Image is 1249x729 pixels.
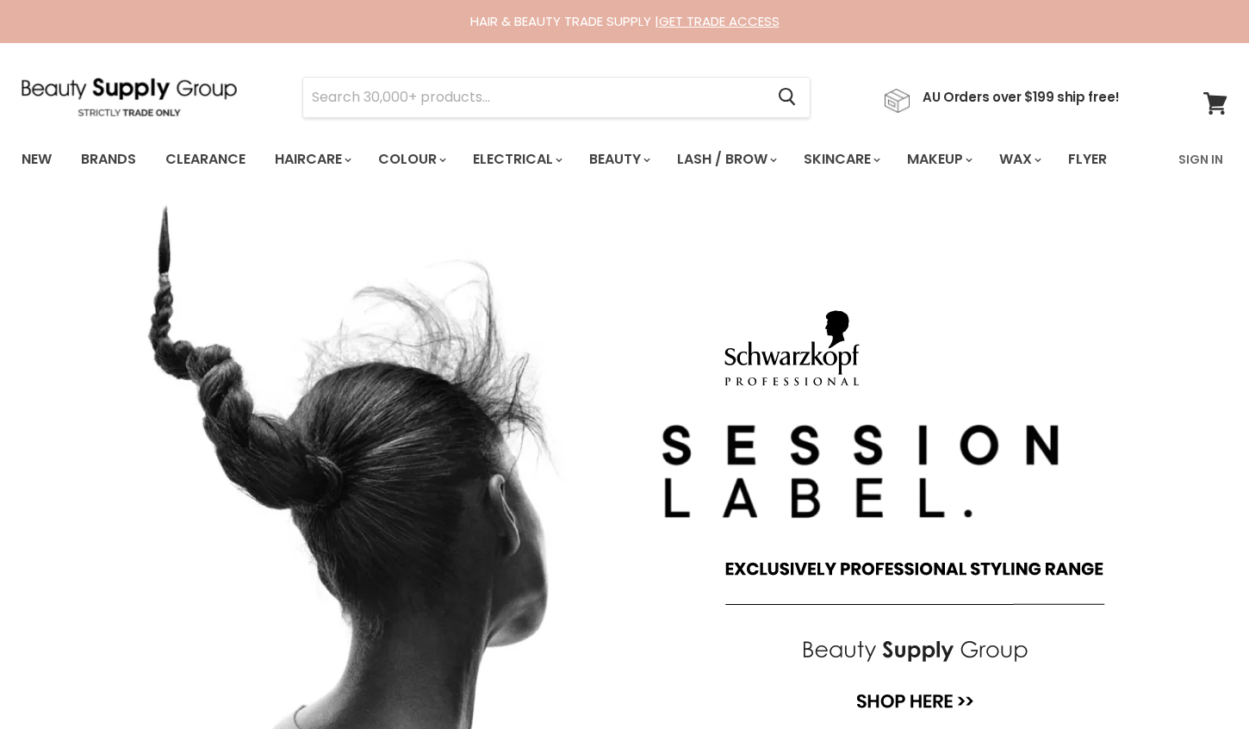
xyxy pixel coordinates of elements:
a: Lash / Brow [664,141,787,178]
input: Search [303,78,764,117]
a: Clearance [152,141,258,178]
a: Haircare [262,141,362,178]
iframe: Gorgias live chat messenger [1163,648,1232,712]
button: Search [764,78,810,117]
a: Beauty [576,141,661,178]
a: Wax [986,141,1052,178]
a: Colour [365,141,457,178]
a: Brands [68,141,149,178]
a: Sign In [1168,141,1233,178]
a: New [9,141,65,178]
a: GET TRADE ACCESS [659,12,780,30]
form: Product [302,77,811,118]
a: Electrical [460,141,573,178]
a: Makeup [894,141,983,178]
a: Skincare [791,141,891,178]
ul: Main menu [9,134,1144,184]
a: Flyer [1055,141,1120,178]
